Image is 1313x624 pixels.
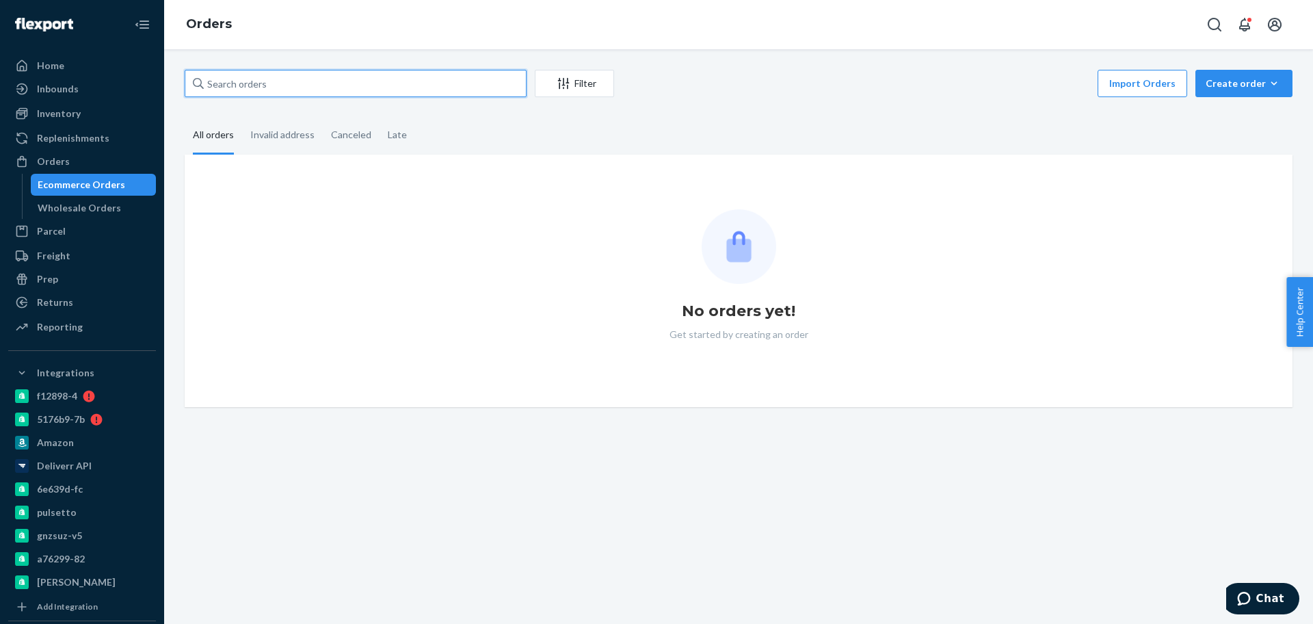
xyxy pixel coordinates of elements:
button: Filter [535,70,614,97]
a: Deliverr API [8,455,156,477]
div: a76299-82 [37,552,85,566]
a: Reporting [8,316,156,338]
a: Inventory [8,103,156,125]
a: Freight [8,245,156,267]
button: Integrations [8,362,156,384]
div: pulsetto [37,506,77,519]
div: Inbounds [37,82,79,96]
button: Open account menu [1261,11,1288,38]
div: Replenishments [37,131,109,145]
button: Help Center [1286,277,1313,347]
a: Parcel [8,220,156,242]
div: 6e639d-fc [37,482,83,496]
a: f12898-4 [8,385,156,407]
h1: No orders yet! [682,300,795,322]
a: Home [8,55,156,77]
div: Amazon [37,436,74,450]
a: a76299-82 [8,548,156,570]
div: Filter [535,77,613,90]
div: [PERSON_NAME] [37,575,116,589]
a: 5176b9-7b [8,408,156,430]
a: 6e639d-fc [8,478,156,500]
div: Create order [1206,77,1282,90]
div: Freight [37,249,70,263]
iframe: Opens a widget where you can chat to one of our agents [1226,583,1299,617]
a: Ecommerce Orders [31,174,157,196]
div: All orders [193,117,234,155]
div: Orders [37,155,70,168]
a: Add Integration [8,599,156,615]
div: Integrations [37,366,94,380]
a: Wholesale Orders [31,197,157,219]
a: Returns [8,291,156,313]
input: Search orders [185,70,527,97]
button: Create order [1195,70,1292,97]
a: Orders [186,16,232,31]
img: Flexport logo [15,18,73,31]
div: Inventory [37,107,81,120]
div: Home [37,59,64,73]
div: Returns [37,296,73,309]
a: [PERSON_NAME] [8,571,156,593]
a: Replenishments [8,127,156,149]
a: gnzsuz-v5 [8,525,156,547]
a: Orders [8,151,156,172]
div: Deliverr API [37,459,92,473]
img: Empty list [702,209,776,284]
button: Import Orders [1098,70,1187,97]
div: Wholesale Orders [38,201,121,215]
a: Inbounds [8,78,156,100]
button: Close Navigation [129,11,156,38]
div: gnzsuz-v5 [37,529,82,543]
div: Ecommerce Orders [38,178,125,192]
div: Reporting [37,320,83,334]
ol: breadcrumbs [175,5,243,44]
div: Parcel [37,224,66,238]
button: Open Search Box [1201,11,1228,38]
div: f12898-4 [37,389,77,403]
div: Invalid address [250,117,315,153]
button: Open notifications [1231,11,1258,38]
a: pulsetto [8,502,156,523]
div: Canceled [331,117,371,153]
div: Late [388,117,407,153]
div: 5176b9-7b [37,413,85,426]
div: Prep [37,272,58,286]
a: Prep [8,268,156,290]
a: Amazon [8,432,156,454]
div: Add Integration [37,601,98,612]
p: Get started by creating an order [669,328,808,341]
